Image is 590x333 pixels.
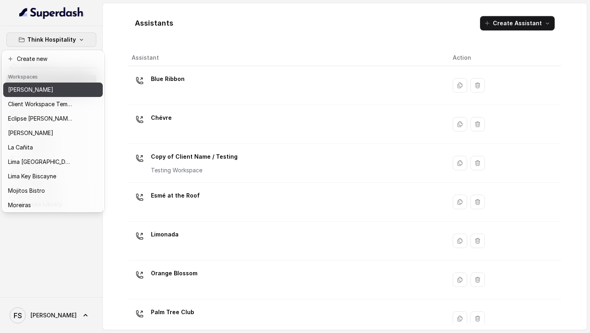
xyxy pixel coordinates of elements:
[2,50,104,212] div: Think Hospitality
[8,186,45,196] p: Mojitos Bistro
[8,200,31,210] p: Moreiras
[3,70,103,83] header: Workspaces
[8,143,33,152] p: La Cañita
[8,114,72,123] p: Eclipse [PERSON_NAME]
[8,99,72,109] p: Client Workspace Template
[27,35,76,44] p: Think Hospitality
[3,52,103,66] button: Create new
[8,157,72,167] p: Lima [GEOGRAPHIC_DATA]
[8,128,53,138] p: [PERSON_NAME]
[6,32,96,47] button: Think Hospitality
[8,85,53,95] p: [PERSON_NAME]
[8,172,56,181] p: Lima Key Biscayne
